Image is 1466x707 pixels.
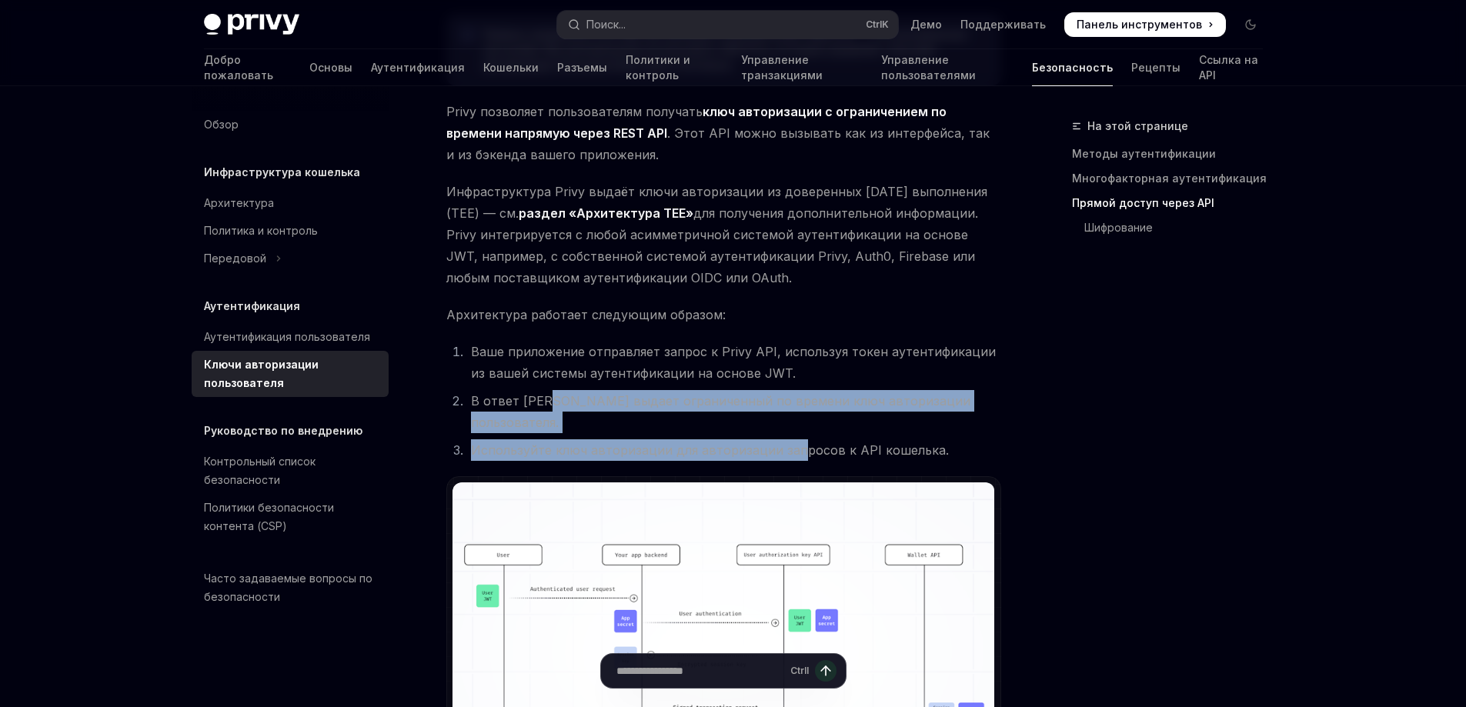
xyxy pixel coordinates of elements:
[192,494,389,540] a: Политики безопасности контента (CSP)
[204,424,362,437] font: Руководство по внедрению
[1072,215,1275,240] a: Шифрование
[1032,61,1113,74] font: Безопасность
[204,118,239,131] font: Обзор
[446,184,987,221] font: Инфраструктура Privy выдаёт ключи авторизации из доверенных [DATE] выполнения (TEE) — см.
[586,18,626,31] font: Поиск...
[557,61,607,74] font: Разъемы
[192,448,389,494] a: Контрольный список безопасности
[519,205,693,222] a: раздел «Архитектура TEE»
[1072,142,1275,166] a: Методы аутентификации
[204,330,370,343] font: Аутентификация пользователя
[1032,49,1113,86] a: Безопасность
[192,565,389,611] a: Часто задаваемые вопросы по безопасности
[626,53,690,82] font: Политики и контроль
[1072,147,1216,160] font: Методы аутентификации
[1072,172,1267,185] font: Многофакторная аутентификация
[204,49,292,86] a: Добро пожаловать
[483,61,539,74] font: Кошельки
[960,18,1046,31] font: Поддерживать
[1199,53,1258,82] font: Ссылка на API
[192,217,389,245] a: Политика и контроль
[371,49,465,86] a: Аутентификация
[1072,166,1275,191] a: Многофакторная аутентификация
[960,17,1046,32] a: Поддерживать
[626,49,723,86] a: Политики и контроль
[882,18,889,30] font: K
[519,205,693,221] font: раздел «Архитектура TEE»
[204,224,318,237] font: Политика и контроль
[204,358,319,389] font: Ключи авторизации пользователя
[1131,61,1180,74] font: Рецепты
[1238,12,1263,37] button: Включить темный режим
[446,104,703,119] font: Privy позволяет пользователям получать
[192,111,389,138] a: Обзор
[204,14,299,35] img: темный логотип
[1131,49,1180,86] a: Рецепты
[557,49,607,86] a: Разъемы
[1072,191,1275,215] a: Прямой доступ через API
[1072,196,1214,209] font: Прямой доступ через API
[866,18,882,30] font: Ctrl
[204,455,316,486] font: Контрольный список безопасности
[741,53,823,82] font: Управление транзакциями
[881,53,976,82] font: Управление пользователями
[309,49,352,86] a: Основы
[446,205,978,285] font: для получения дополнительной информации. Privy интегрируется с любой асимметричной системой аутен...
[1087,119,1188,132] font: На этой странице
[446,307,726,322] font: Архитектура работает следующим образом:
[204,572,372,603] font: Часто задаваемые вопросы по безопасности
[204,501,334,532] font: Политики безопасности контента (CSP)
[741,49,863,86] a: Управление транзакциями
[1077,18,1202,31] font: Панель инструментов
[446,125,990,162] font: . Этот API можно вызывать как из интерфейса, так и из бэкенда вашего приложения.
[192,351,389,397] a: Ключи авторизации пользователя
[483,49,539,86] a: Кошельки
[910,18,942,31] font: Демо
[204,53,273,82] font: Добро пожаловать
[557,11,898,38] button: Открытый поиск
[881,49,1014,86] a: Управление пользователями
[471,393,970,430] font: В ответ [PERSON_NAME] выдает ограниченный по времени ключ авторизации пользователя.
[204,165,360,178] font: Инфраструктура кошелька
[204,252,266,265] font: Передовой
[309,61,352,74] font: Основы
[371,61,465,74] font: Аутентификация
[192,245,389,272] button: Переключить расширенный раздел
[910,17,942,32] a: Демо
[1199,49,1262,86] a: Ссылка на API
[471,344,996,381] font: Ваше приложение отправляет запрос к Privy API, используя токен аутентификации из вашей системы ау...
[471,442,949,458] font: Используйте ключ авторизации для авторизации запросов к API кошелька.
[616,654,784,688] input: Задайте вопрос...
[204,196,274,209] font: Архитектура
[192,323,389,351] a: Аутентификация пользователя
[815,660,837,682] button: Отправить сообщение
[192,189,389,217] a: Архитектура
[1064,12,1226,37] a: Панель инструментов
[1084,221,1153,234] font: Шифрование
[204,299,300,312] font: Аутентификация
